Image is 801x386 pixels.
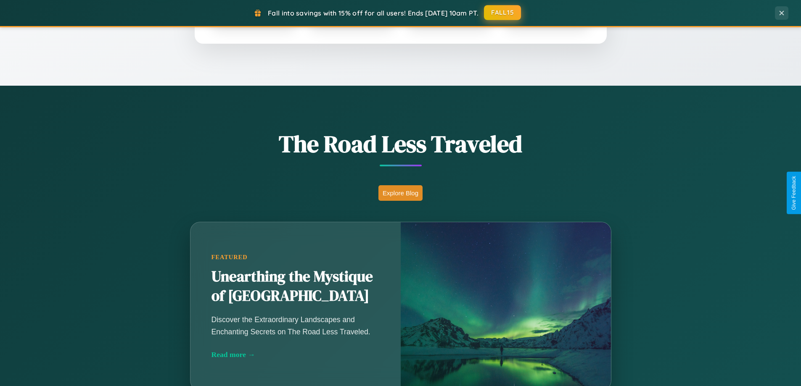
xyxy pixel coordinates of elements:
h1: The Road Less Traveled [148,128,653,160]
span: Fall into savings with 15% off for all users! Ends [DATE] 10am PT. [268,9,478,17]
button: FALL15 [484,5,521,20]
h2: Unearthing the Mystique of [GEOGRAPHIC_DATA] [211,267,380,306]
div: Give Feedback [791,176,797,210]
div: Read more → [211,350,380,359]
p: Discover the Extraordinary Landscapes and Enchanting Secrets on The Road Less Traveled. [211,314,380,337]
button: Explore Blog [378,185,423,201]
div: Featured [211,254,380,261]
